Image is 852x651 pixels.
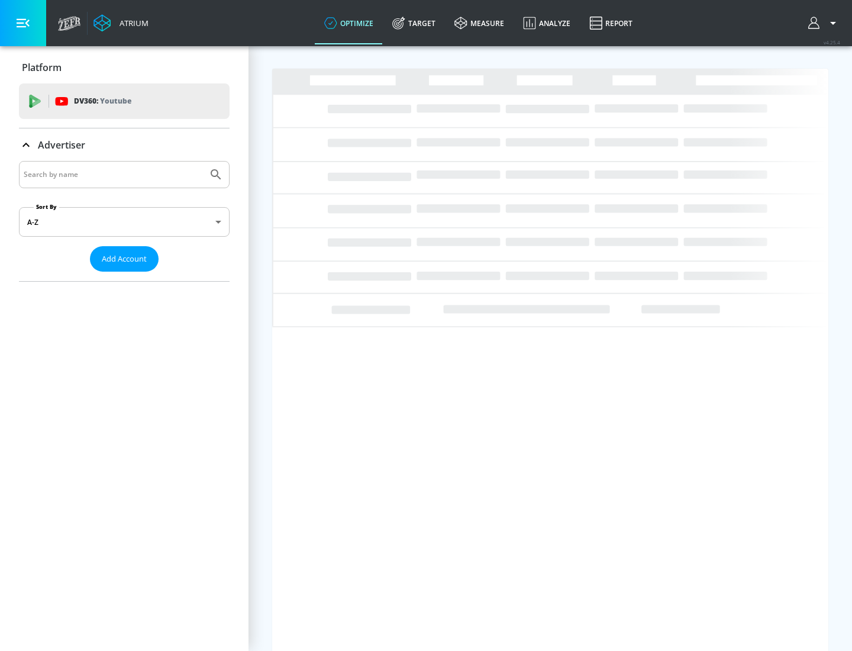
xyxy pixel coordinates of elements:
div: Platform [19,51,230,84]
button: Add Account [90,246,159,272]
p: DV360: [74,95,131,108]
label: Sort By [34,203,59,211]
div: Advertiser [19,161,230,281]
a: Target [383,2,445,44]
a: Analyze [514,2,580,44]
div: Advertiser [19,128,230,162]
input: Search by name [24,167,203,182]
span: Add Account [102,252,147,266]
a: Report [580,2,642,44]
a: optimize [315,2,383,44]
a: measure [445,2,514,44]
div: DV360: Youtube [19,83,230,119]
p: Youtube [100,95,131,107]
p: Platform [22,61,62,74]
div: Atrium [115,18,149,28]
nav: list of Advertiser [19,272,230,281]
div: A-Z [19,207,230,237]
p: Advertiser [38,138,85,152]
span: v 4.25.4 [824,39,840,46]
a: Atrium [93,14,149,32]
